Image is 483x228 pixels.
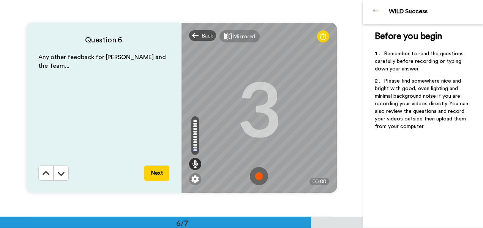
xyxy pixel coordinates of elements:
[375,32,442,41] span: Before you begin
[189,30,216,41] div: Back
[237,80,281,136] div: 3
[38,35,169,45] h4: Question 6
[144,166,169,181] button: Next
[233,33,255,40] div: Mirrored
[191,175,199,183] img: ic_gear.svg
[389,8,483,15] div: WILD Success
[250,167,268,185] img: ic_record_start.svg
[375,51,465,72] span: Remember to read the questions carefully before recording or typing down your answer.
[202,32,213,39] span: Back
[38,54,167,69] span: Any other feedback for [PERSON_NAME] and the Team...
[309,178,329,185] div: 00:00
[375,78,470,129] span: Please find somewhere nice and bright with good, even lighting and minimal background noise if yo...
[367,3,385,21] img: Profile Image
